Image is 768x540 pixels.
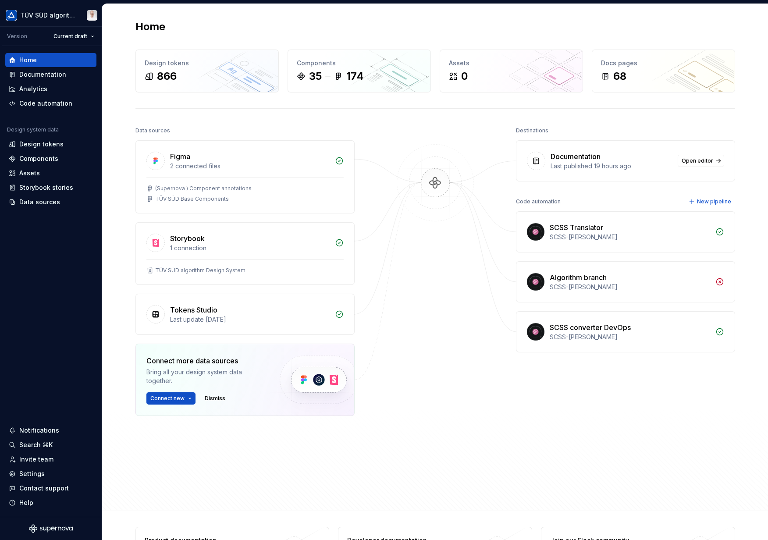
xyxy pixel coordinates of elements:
[449,59,574,67] div: Assets
[19,426,59,435] div: Notifications
[53,33,87,40] span: Current draft
[170,305,217,315] div: Tokens Studio
[5,67,96,82] a: Documentation
[516,195,561,208] div: Code automation
[309,69,322,83] div: 35
[686,195,735,208] button: New pipeline
[19,154,58,163] div: Components
[19,183,73,192] div: Storybook stories
[5,96,96,110] a: Code automation
[170,244,330,252] div: 1 connection
[19,469,45,478] div: Settings
[135,20,165,34] h2: Home
[550,322,631,333] div: SCSS converter DevOps
[135,50,279,92] a: Design tokens866
[19,169,40,178] div: Assets
[19,198,60,206] div: Data sources
[155,185,252,192] div: (Supernova ) Component annotations
[29,524,73,533] svg: Supernova Logo
[5,496,96,510] button: Help
[2,6,100,25] button: TÜV SÜD algorithmMarco Schäfer
[5,452,96,466] a: Invite team
[155,195,229,202] div: TÜV SÜD Base Components
[5,467,96,481] a: Settings
[19,56,37,64] div: Home
[170,315,330,324] div: Last update [DATE]
[201,392,229,405] button: Dismiss
[135,140,355,213] a: Figma2 connected files(Supernova ) Component annotationsTÜV SÜD Base Components
[19,85,47,93] div: Analytics
[50,30,98,43] button: Current draft
[5,137,96,151] a: Design tokens
[5,481,96,495] button: Contact support
[5,438,96,452] button: Search ⌘K
[682,157,713,164] span: Open editor
[601,59,726,67] div: Docs pages
[550,333,710,341] div: SCSS-[PERSON_NAME]
[678,155,724,167] a: Open editor
[516,124,548,137] div: Destinations
[550,222,603,233] div: SCSS Translator
[135,294,355,335] a: Tokens StudioLast update [DATE]
[613,69,626,83] div: 68
[170,233,205,244] div: Storybook
[19,99,72,108] div: Code automation
[5,166,96,180] a: Assets
[288,50,431,92] a: Components35174
[5,53,96,67] a: Home
[5,82,96,96] a: Analytics
[157,69,177,83] div: 866
[7,33,27,40] div: Version
[551,162,672,171] div: Last published 19 hours ago
[19,455,53,464] div: Invite team
[20,11,76,20] div: TÜV SÜD algorithm
[550,233,710,242] div: SCSS-[PERSON_NAME]
[7,126,59,133] div: Design system data
[19,140,64,149] div: Design tokens
[697,198,731,205] span: New pipeline
[155,267,245,274] div: TÜV SÜD algorithm Design System
[550,272,607,283] div: Algorithm branch
[19,441,53,449] div: Search ⌘K
[551,151,601,162] div: Documentation
[145,59,270,67] div: Design tokens
[461,69,468,83] div: 0
[19,484,69,493] div: Contact support
[170,151,190,162] div: Figma
[205,395,225,402] span: Dismiss
[146,355,265,366] div: Connect more data sources
[19,70,66,79] div: Documentation
[592,50,735,92] a: Docs pages68
[5,195,96,209] a: Data sources
[146,392,196,405] button: Connect new
[19,498,33,507] div: Help
[135,222,355,285] a: Storybook1 connectionTÜV SÜD algorithm Design System
[297,59,422,67] div: Components
[440,50,583,92] a: Assets0
[346,69,364,83] div: 174
[87,10,97,21] img: Marco Schäfer
[5,152,96,166] a: Components
[146,368,265,385] div: Bring all your design system data together.
[150,395,185,402] span: Connect new
[170,162,330,171] div: 2 connected files
[550,283,710,291] div: SCSS-[PERSON_NAME]
[6,10,17,21] img: b580ff83-5aa9-44e3-bf1e-f2d94e587a2d.png
[135,124,170,137] div: Data sources
[5,181,96,195] a: Storybook stories
[5,423,96,437] button: Notifications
